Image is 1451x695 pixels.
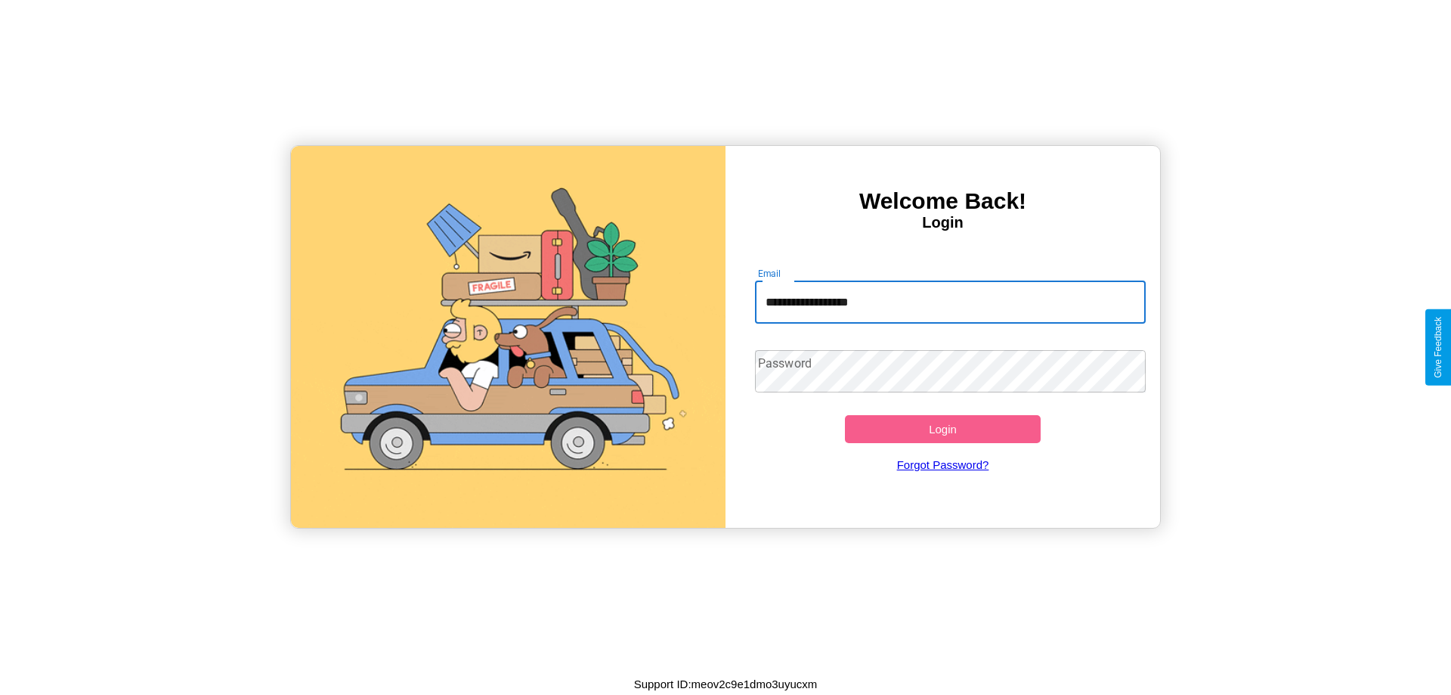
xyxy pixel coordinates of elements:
h4: Login [725,214,1160,231]
label: Email [758,267,781,280]
a: Forgot Password? [747,443,1139,486]
p: Support ID: meov2c9e1dmo3uyucxm [634,674,818,694]
button: Login [845,415,1041,443]
img: gif [291,146,725,528]
h3: Welcome Back! [725,188,1160,214]
div: Give Feedback [1433,317,1443,378]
